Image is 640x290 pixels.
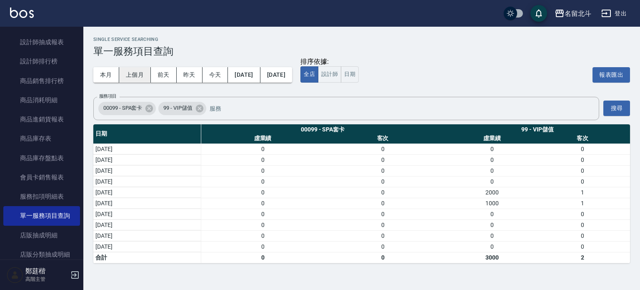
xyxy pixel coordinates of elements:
[537,242,628,251] div: 0
[3,33,80,52] a: 設計師抽成報表
[3,110,80,129] a: 商品進銷貨報表
[260,67,292,83] button: [DATE]
[537,210,628,219] div: 0
[323,253,443,262] div: 0
[203,177,323,186] div: 0
[598,6,630,21] button: 登出
[300,66,318,83] button: 全店
[151,67,177,83] button: 前天
[341,66,359,83] button: 日期
[447,166,537,175] div: 0
[177,67,202,83] button: 昨天
[323,232,443,240] div: 0
[3,206,80,225] a: 單一服務項目查詢
[93,198,201,209] td: [DATE]
[25,267,68,275] h5: 鄭莛楷
[93,37,630,42] h2: Single Service Searching
[25,275,68,283] p: 高階主管
[323,166,443,175] div: 0
[99,93,117,99] label: 服務項目
[551,5,595,22] button: 名留北斗
[3,168,80,187] a: 會員卡銷售報表
[447,242,537,251] div: 0
[447,221,537,229] div: 0
[447,188,537,197] div: 2000
[447,125,628,134] div: 99 - VIP儲值
[447,134,537,143] div: 虛業績
[537,199,628,208] div: 1
[158,104,197,112] span: 99 - VIP儲值
[447,232,537,240] div: 0
[10,8,34,18] img: Logo
[300,58,359,66] div: 排序依據:
[537,232,628,240] div: 0
[93,154,201,165] td: [DATE]
[203,221,323,229] div: 0
[3,52,80,71] a: 設計師排行榜
[323,188,443,197] div: 0
[537,253,628,262] div: 2
[3,71,80,91] a: 商品銷售排行榜
[323,221,443,229] div: 0
[447,199,537,208] div: 1000
[93,176,201,187] td: [DATE]
[93,187,201,198] td: [DATE]
[447,156,537,164] div: 0
[3,245,80,264] a: 店販分類抽成明細
[203,125,443,134] div: 00099 - SPA套卡
[3,149,80,168] a: 商品庫存盤點表
[228,67,260,83] button: [DATE]
[318,66,341,83] button: 設計師
[537,221,628,229] div: 0
[93,67,119,83] button: 本月
[537,188,628,197] div: 1
[447,253,537,262] div: 3000
[537,134,628,143] div: 客次
[93,241,201,252] td: [DATE]
[93,144,201,154] td: [DATE]
[3,226,80,245] a: 店販抽成明細
[203,210,323,219] div: 0
[447,177,537,186] div: 0
[203,253,323,262] div: 0
[603,101,630,116] button: 搜尋
[158,102,206,115] div: 99 - VIP儲值
[203,242,323,251] div: 0
[3,129,80,148] a: 商品庫存表
[93,45,630,57] h3: 單一服務項目查詢
[202,67,228,83] button: 今天
[323,177,443,186] div: 0
[93,230,201,241] td: [DATE]
[203,156,323,164] div: 0
[323,199,443,208] div: 0
[592,67,630,83] button: 報表匯出
[565,8,591,19] div: 名留北斗
[93,165,201,176] td: [DATE]
[3,91,80,110] a: 商品消耗明細
[7,267,23,283] img: Person
[447,145,537,154] div: 0
[93,219,201,230] td: [DATE]
[323,210,443,219] div: 0
[203,166,323,175] div: 0
[119,67,151,83] button: 上個月
[93,252,201,263] td: 合計
[98,104,147,112] span: 00099 - SPA套卡
[537,166,628,175] div: 0
[323,242,443,251] div: 0
[3,187,80,206] a: 服務扣項明細表
[530,5,547,22] button: save
[537,177,628,186] div: 0
[323,145,443,154] div: 0
[98,102,156,115] div: 00099 - SPA套卡
[203,145,323,154] div: 0
[537,156,628,164] div: 0
[537,145,628,154] div: 0
[447,210,537,219] div: 0
[203,232,323,240] div: 0
[203,134,323,143] div: 虛業績
[207,101,583,116] input: 服務
[93,124,201,144] th: 日期
[323,156,443,164] div: 0
[203,188,323,197] div: 0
